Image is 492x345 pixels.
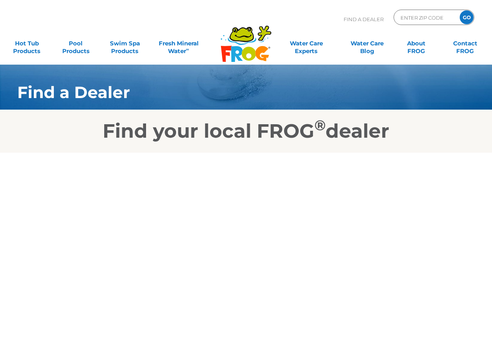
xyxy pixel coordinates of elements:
[446,36,484,51] a: ContactFROG
[155,36,203,51] a: Fresh MineralWater∞
[57,36,95,51] a: PoolProducts
[106,36,144,51] a: Swim SpaProducts
[348,36,386,51] a: Water CareBlog
[216,15,276,62] img: Frog Products Logo
[314,117,326,134] sup: ®
[397,36,435,51] a: AboutFROG
[6,120,486,143] h2: Find your local FROG dealer
[17,83,438,102] h1: Find a Dealer
[344,10,384,29] p: Find A Dealer
[186,47,189,52] sup: ∞
[460,10,474,24] input: GO
[275,36,337,51] a: Water CareExperts
[8,36,46,51] a: Hot TubProducts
